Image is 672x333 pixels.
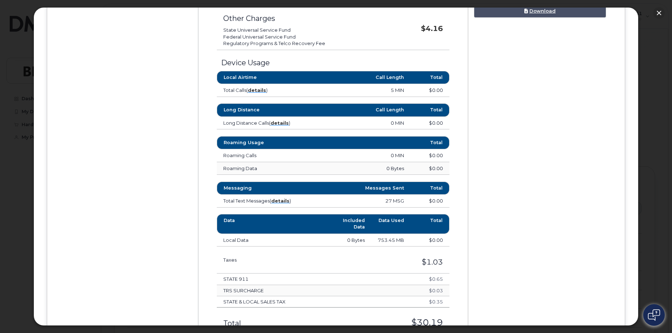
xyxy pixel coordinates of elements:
td: 753.45 MB [371,234,411,247]
th: Data Used [371,214,411,234]
h3: $1.03 [318,258,443,266]
th: Data [217,214,333,234]
img: Open chat [648,309,660,321]
td: Total Text Messages [217,195,314,208]
td: $0.00 [411,234,449,247]
h4: STATE & LOCAL SALES TAX [223,299,381,304]
h3: Taxes [223,257,305,262]
span: ( ) [270,198,291,204]
td: $0.00 [411,195,449,208]
h4: TRS SURCHARGE [223,288,381,293]
th: Total [411,214,449,234]
h4: $0.35 [394,299,443,304]
a: details [271,198,290,204]
h4: $0.65 [394,276,443,281]
td: 27 MSG [314,195,411,208]
th: Included Data [333,214,372,234]
h3: Total [223,319,305,327]
td: Local Data [217,234,333,247]
h3: $30.19 [318,318,443,327]
h4: STATE 911 [223,276,381,281]
td: 0 Bytes [333,234,372,247]
h4: $0.03 [394,288,443,293]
